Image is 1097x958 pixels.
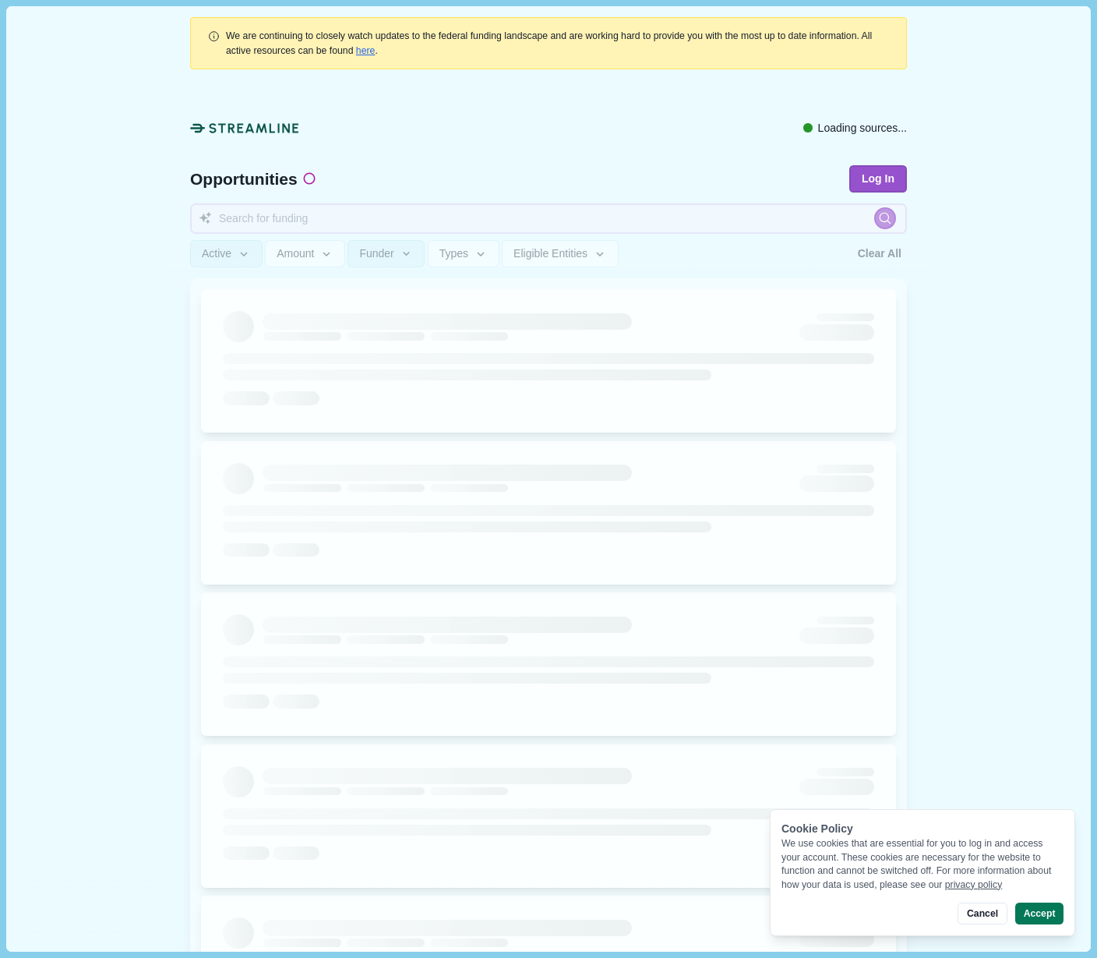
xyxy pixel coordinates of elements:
[513,247,587,260] span: Eligible Entities
[226,29,890,58] div: .
[781,837,1063,892] div: We use cookies that are essential for you to log in and access your account. These cookies are ne...
[945,879,1003,890] a: privacy policy
[849,165,907,193] button: Log In
[347,240,425,267] button: Funder
[781,822,853,835] span: Cookie Policy
[958,903,1007,924] button: Cancel
[356,45,376,56] a: here
[502,240,618,267] button: Eligible Entities
[439,247,468,260] span: Types
[852,240,907,267] button: Clear All
[202,247,231,260] span: Active
[190,171,298,187] span: Opportunities
[277,247,314,260] span: Amount
[226,30,872,55] span: We are continuing to closely watch updates to the federal funding landscape and are working hard ...
[428,240,499,267] button: Types
[265,240,345,267] button: Amount
[190,203,907,234] input: Search for funding
[818,120,907,136] span: Loading sources...
[359,247,393,260] span: Funder
[190,240,263,267] button: Active
[1015,903,1063,924] button: Accept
